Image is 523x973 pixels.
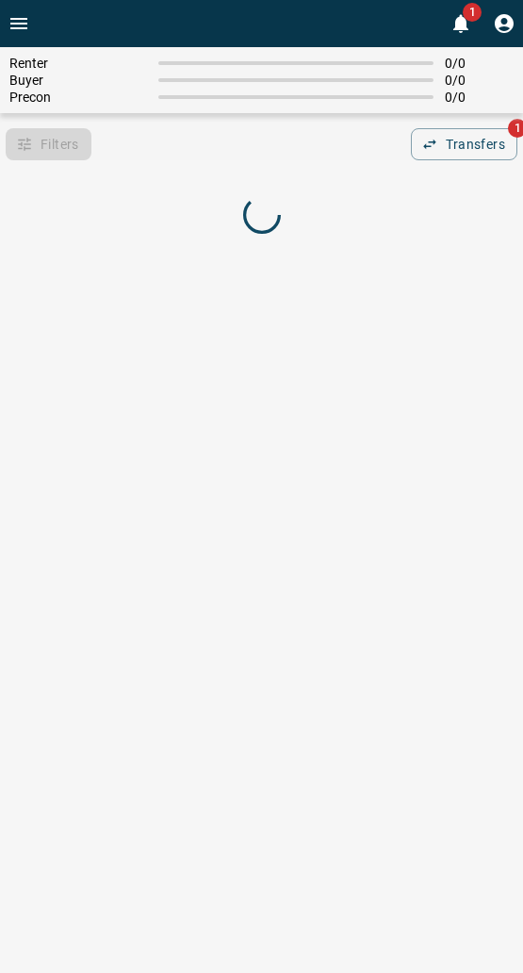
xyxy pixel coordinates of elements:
span: 0 / 0 [445,73,514,88]
button: Profile [485,5,523,42]
button: 1 [442,5,480,42]
button: Transfers [411,128,517,160]
span: Renter [9,56,147,71]
span: Precon [9,90,147,105]
span: 0 / 0 [445,56,514,71]
span: 1 [463,3,482,22]
span: 0 / 0 [445,90,514,105]
span: Buyer [9,73,147,88]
